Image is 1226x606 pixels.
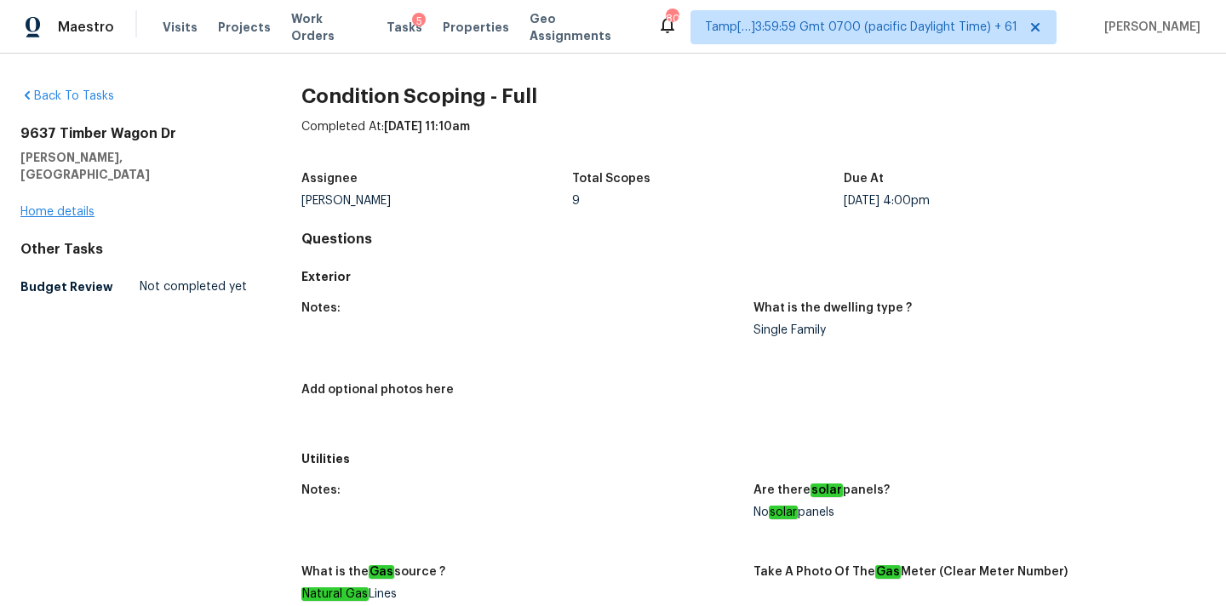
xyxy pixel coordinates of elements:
h5: What is the source ? [301,566,445,578]
span: Not completed yet [140,278,247,295]
h5: Take A Photo Of The Meter (Clear Meter Number) [753,566,1068,578]
div: [DATE] 4:00pm [844,195,1115,207]
em: Gas [369,565,394,579]
div: Completed At: [301,118,1206,163]
span: [PERSON_NAME] [1097,19,1200,36]
h5: Assignee [301,173,358,185]
h5: Budget Review [20,278,113,295]
h5: Due At [844,173,884,185]
h2: Condition Scoping - Full [301,88,1206,105]
h5: What is the dwelling type ? [753,302,912,314]
span: [DATE] 11:10am [384,121,470,133]
a: Back To Tasks [20,90,114,102]
h5: Utilities [301,450,1206,467]
div: 807 [666,10,678,27]
div: Other Tasks [20,241,247,258]
span: Projects [218,19,271,36]
h5: Exterior [301,268,1206,285]
span: Visits [163,19,198,36]
span: Work Orders [291,10,366,44]
em: Natural Gas [301,587,369,601]
div: No panels [753,506,1192,518]
h5: Total Scopes [572,173,650,185]
div: Lines [301,588,740,600]
h2: 9637 Timber Wagon Dr [20,125,247,142]
span: Tasks [387,21,422,33]
div: 9 [572,195,844,207]
span: Geo Assignments [530,10,637,44]
div: Single Family [753,324,1192,336]
div: [PERSON_NAME] [301,195,573,207]
span: Maestro [58,19,114,36]
h5: Notes: [301,302,341,314]
h5: [PERSON_NAME], [GEOGRAPHIC_DATA] [20,149,247,183]
span: Properties [443,19,509,36]
h5: Are there panels? [753,484,890,496]
a: Home details [20,206,95,218]
em: solar [811,483,843,497]
h4: Questions [301,231,1206,248]
h5: Add optional photos here [301,384,454,396]
h5: Notes: [301,484,341,496]
div: 5 [412,13,426,30]
em: solar [769,506,798,519]
span: Tamp[…]3:59:59 Gmt 0700 (pacific Daylight Time) + 61 [705,19,1017,36]
em: Gas [875,565,901,579]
